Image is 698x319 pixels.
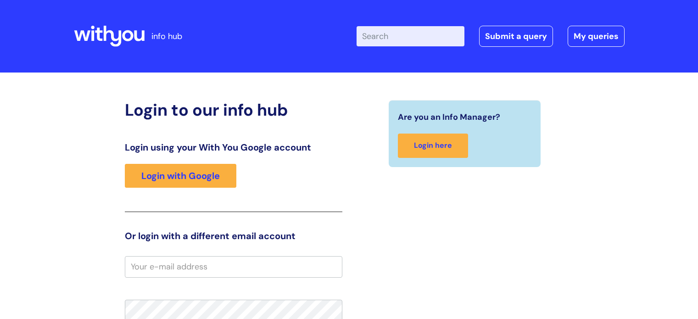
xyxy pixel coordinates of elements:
[568,26,625,47] a: My queries
[125,230,342,241] h3: Or login with a different email account
[125,100,342,120] h2: Login to our info hub
[398,110,500,124] span: Are you an Info Manager?
[398,134,468,158] a: Login here
[479,26,553,47] a: Submit a query
[125,164,236,188] a: Login with Google
[125,256,342,277] input: Your e-mail address
[357,26,464,46] input: Search
[125,142,342,153] h3: Login using your With You Google account
[151,29,182,44] p: info hub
